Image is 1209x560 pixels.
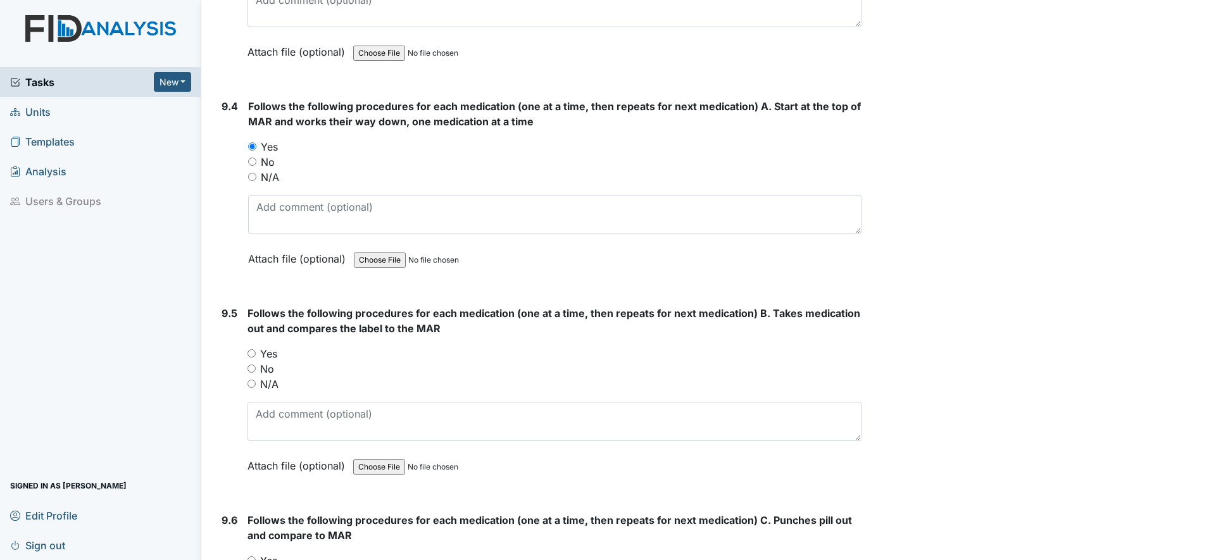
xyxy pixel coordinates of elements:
span: Follows the following procedures for each medication (one at a time, then repeats for next medica... [248,100,861,128]
span: Follows the following procedures for each medication (one at a time, then repeats for next medica... [247,514,852,542]
span: Analysis [10,161,66,181]
label: N/A [260,376,279,392]
input: N/A [247,380,256,388]
label: No [261,154,275,170]
input: No [248,158,256,166]
span: Sign out [10,535,65,555]
span: Signed in as [PERSON_NAME] [10,476,127,495]
label: 9.6 [222,513,237,528]
label: Yes [261,139,278,154]
label: Yes [260,346,277,361]
label: 9.4 [222,99,238,114]
label: Attach file (optional) [247,37,350,59]
input: Yes [248,142,256,151]
label: No [260,361,274,376]
input: N/A [248,173,256,181]
span: Templates [10,132,75,151]
button: New [154,72,192,92]
label: N/A [261,170,279,185]
label: Attach file (optional) [247,451,350,473]
span: Edit Profile [10,506,77,525]
a: Tasks [10,75,154,90]
label: 9.5 [222,306,237,321]
input: Yes [247,349,256,358]
span: Units [10,102,51,121]
input: No [247,364,256,373]
label: Attach file (optional) [248,244,351,266]
span: Follows the following procedures for each medication (one at a time, then repeats for next medica... [247,307,860,335]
